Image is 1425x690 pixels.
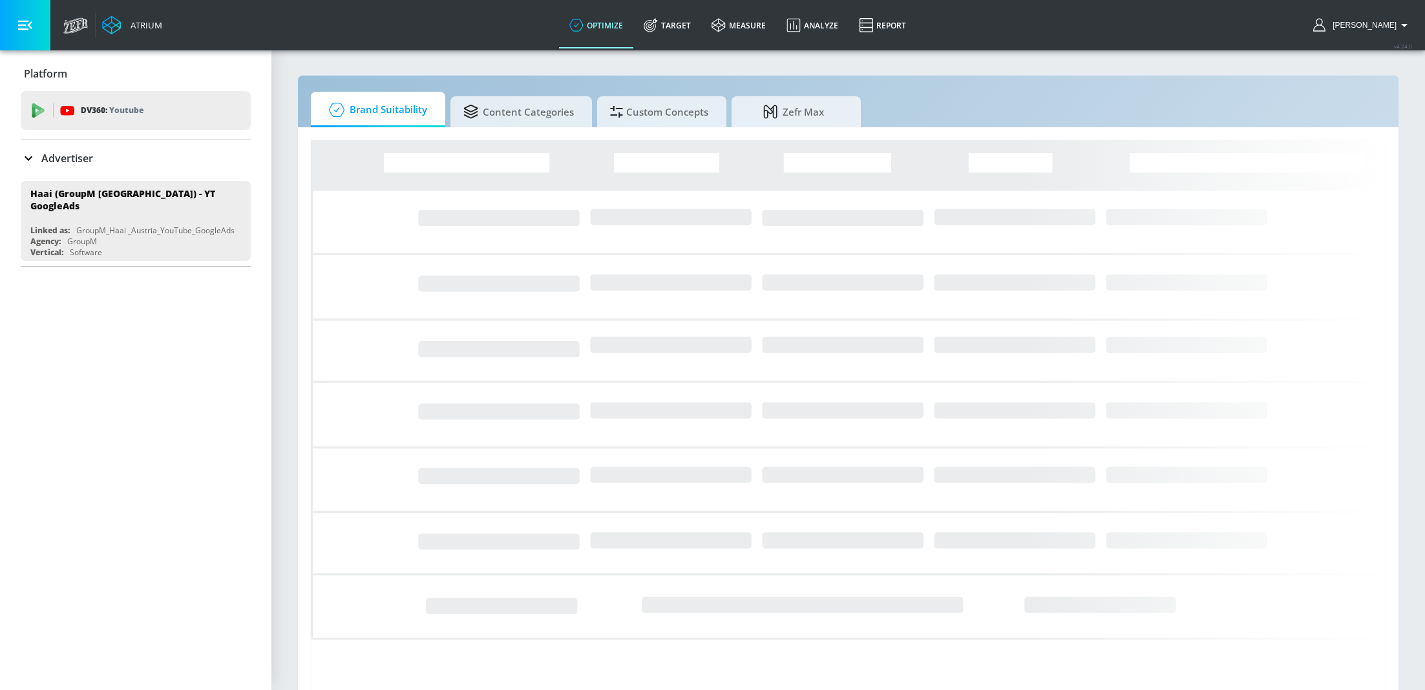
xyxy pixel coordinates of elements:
[1327,21,1397,30] span: login as: stephanie.wolklin@zefr.com
[21,181,251,261] div: Haai (GroupM [GEOGRAPHIC_DATA]) - YT GoogleAdsLinked as:GroupM_Haai _Austria_YouTube_GoogleAdsAge...
[76,225,235,236] div: GroupM_Haai _Austria_YouTube_GoogleAds
[324,94,427,125] span: Brand Suitability
[109,103,143,117] p: Youtube
[776,2,849,48] a: Analyze
[559,2,633,48] a: optimize
[81,103,143,118] p: DV360:
[744,96,843,127] span: Zefr Max
[30,236,61,247] div: Agency:
[30,247,63,258] div: Vertical:
[30,225,70,236] div: Linked as:
[633,2,701,48] a: Target
[1394,43,1412,50] span: v 4.24.0
[610,96,708,127] span: Custom Concepts
[125,19,162,31] div: Atrium
[1313,17,1412,33] button: [PERSON_NAME]
[102,16,162,35] a: Atrium
[849,2,916,48] a: Report
[463,96,574,127] span: Content Categories
[41,151,93,165] p: Advertiser
[21,56,251,92] div: Platform
[67,236,97,247] div: GroupM
[21,91,251,130] div: DV360: Youtube
[24,67,67,81] p: Platform
[21,140,251,176] div: Advertiser
[70,247,102,258] div: Software
[701,2,776,48] a: measure
[30,187,229,212] div: Haai (GroupM [GEOGRAPHIC_DATA]) - YT GoogleAds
